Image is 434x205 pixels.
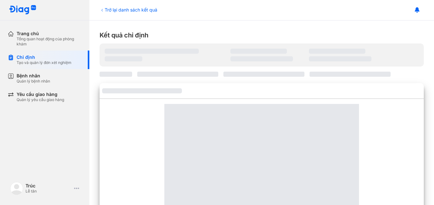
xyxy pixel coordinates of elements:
[100,6,157,13] div: Trở lại danh sách kết quả
[17,54,71,60] div: Chỉ định
[100,31,424,40] div: Kết quả chỉ định
[9,5,36,15] img: logo
[17,60,71,65] div: Tạo và quản lý đơn xét nghiệm
[10,182,23,195] img: logo
[17,73,50,79] div: Bệnh nhân
[26,183,71,189] div: Trúc
[26,189,71,194] div: Lễ tân
[17,91,64,97] div: Yêu cầu giao hàng
[17,79,50,84] div: Quản lý bệnh nhân
[17,36,82,47] div: Tổng quan hoạt động của phòng khám
[17,31,82,36] div: Trang chủ
[17,97,64,102] div: Quản lý yêu cầu giao hàng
